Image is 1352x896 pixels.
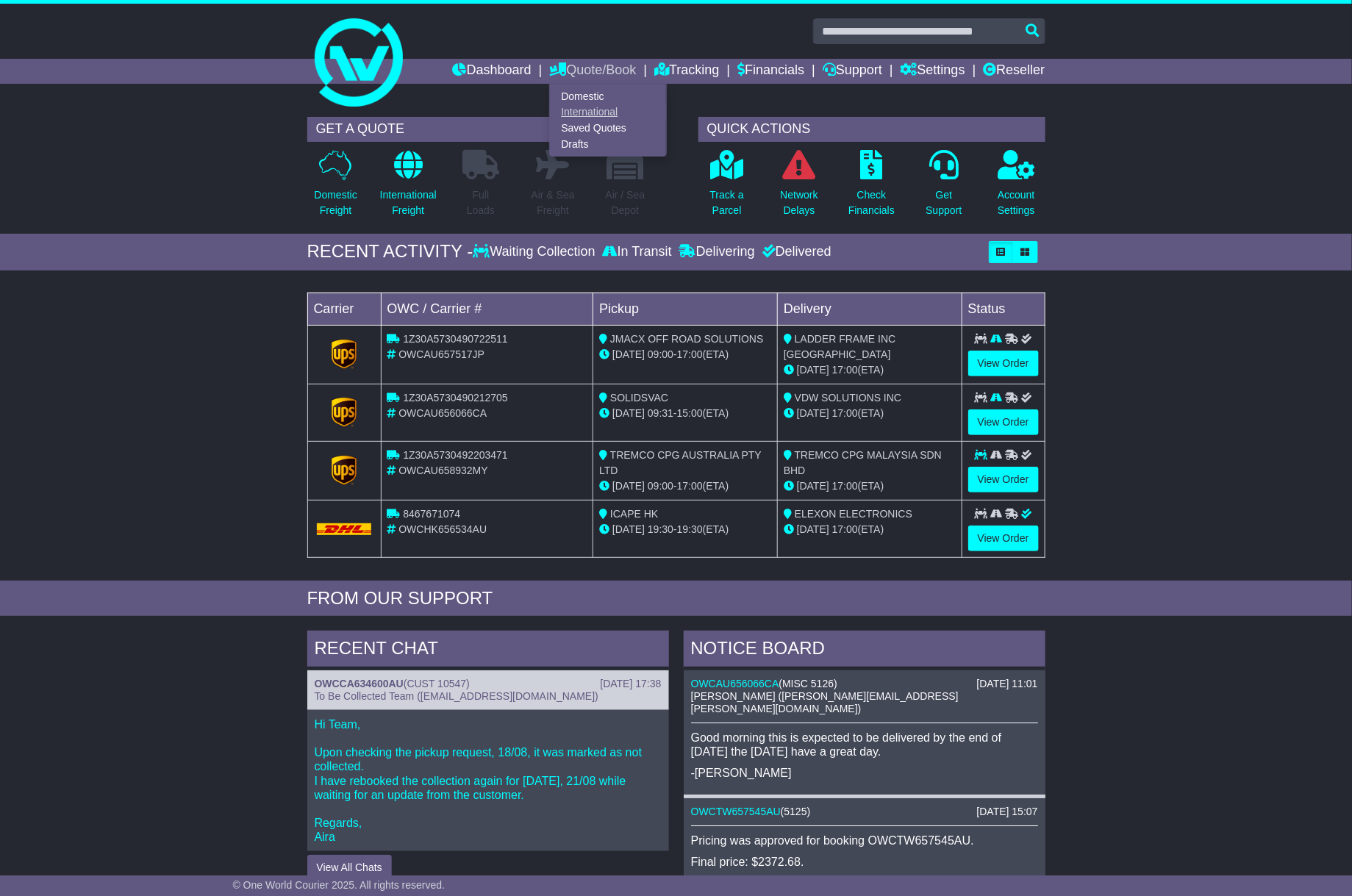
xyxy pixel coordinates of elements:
[797,523,829,535] span: [DATE]
[832,407,858,419] span: 17:00
[784,333,896,360] span: LADDER FRAME INC [GEOGRAPHIC_DATA]
[648,523,673,535] span: 19:30
[691,806,1038,818] div: ( )
[648,348,673,360] span: 09:00
[684,631,1045,670] div: NOTICE BOARD
[676,244,759,260] div: Delivering
[691,731,1038,759] p: Good morning this is expected to be delivered by the end of [DATE] the [DATE] have a great day.
[648,480,673,492] span: 09:00
[848,187,895,218] p: Check Financials
[968,351,1039,376] a: View Order
[307,241,473,262] div: RECENT ACTIVITY -
[398,407,487,419] span: OWCAU656066CA
[795,508,912,520] span: ELEXON ELECTRONICS
[691,766,1038,780] p: -[PERSON_NAME]
[403,449,507,461] span: 1Z30A5730492203471
[691,806,781,817] a: OWCTW657545AU
[926,187,962,218] p: Get Support
[307,631,669,670] div: RECENT CHAT
[976,806,1037,818] div: [DATE] 15:07
[832,523,858,535] span: 17:00
[691,678,1038,690] div: ( )
[612,407,645,419] span: [DATE]
[403,333,507,345] span: 1Z30A5730490722511
[550,88,666,104] a: Domestic
[610,508,658,520] span: ICAPE HK
[599,406,771,421] div: - (ETA)
[654,59,719,84] a: Tracking
[407,678,467,689] span: CUST 10547
[962,293,1045,325] td: Status
[550,104,666,121] a: International
[983,59,1045,84] a: Reseller
[332,340,357,369] img: GetCarrierServiceLogo
[332,456,357,485] img: GetCarrierServiceLogo
[379,149,437,226] a: InternationalFreight
[599,522,771,537] div: - (ETA)
[398,348,484,360] span: OWCAU657517JP
[691,678,779,689] a: OWCAU656066CA
[550,121,666,137] a: Saved Quotes
[737,59,804,84] a: Financials
[612,348,645,360] span: [DATE]
[610,392,668,404] span: SOLIDSVAC
[968,409,1039,435] a: View Order
[307,855,392,881] button: View All Chats
[795,392,901,404] span: VDW SOLUTIONS INC
[307,293,381,325] td: Carrier
[976,678,1037,690] div: [DATE] 11:01
[997,149,1036,226] a: AccountSettings
[998,187,1035,218] p: Account Settings
[797,407,829,419] span: [DATE]
[901,59,965,84] a: Settings
[848,149,895,226] a: CheckFinancials
[381,293,593,325] td: OWC / Carrier #
[549,84,667,157] div: Quote/Book
[317,523,372,535] img: DHL.png
[968,467,1039,492] a: View Order
[532,187,575,218] p: Air & Sea Freight
[691,834,1038,847] p: Pricing was approved for booking OWCTW657545AU.
[677,523,703,535] span: 19:30
[709,149,745,226] a: Track aParcel
[233,879,446,891] span: © One World Courier 2025. All rights reserved.
[599,347,771,362] div: - (ETA)
[784,479,956,494] div: (ETA)
[648,407,673,419] span: 09:31
[599,479,771,494] div: - (ETA)
[610,333,763,345] span: JMACX OFF ROAD SOLUTIONS
[823,59,882,84] a: Support
[403,392,507,404] span: 1Z30A5730490212705
[677,348,703,360] span: 17:00
[549,59,636,84] a: Quote/Book
[968,526,1039,551] a: View Order
[710,187,744,218] p: Track a Parcel
[593,293,778,325] td: Pickup
[398,465,487,476] span: OWCAU658932MY
[784,449,942,476] span: TREMCO CPG MALAYSIA SDN BHD
[403,508,460,520] span: 8467671074
[677,407,703,419] span: 15:00
[313,149,357,226] a: DomesticFreight
[606,187,645,218] p: Air / Sea Depot
[784,406,956,421] div: (ETA)
[600,678,661,690] div: [DATE] 17:38
[925,149,962,226] a: GetSupport
[784,806,806,817] span: 5125
[332,398,357,427] img: GetCarrierServiceLogo
[380,187,437,218] p: International Freight
[797,364,829,376] span: [DATE]
[599,449,762,476] span: TREMCO CPG AUSTRALIA PTY LTD
[462,187,499,218] p: Full Loads
[398,523,487,535] span: OWCHK656534AU
[453,59,532,84] a: Dashboard
[691,855,1038,869] p: Final price: $2372.68.
[315,678,404,689] a: OWCCA634600AU
[784,522,956,537] div: (ETA)
[784,362,956,378] div: (ETA)
[315,678,662,690] div: ( )
[797,480,829,492] span: [DATE]
[691,690,959,714] span: [PERSON_NAME] ([PERSON_NAME][EMAIL_ADDRESS][PERSON_NAME][DOMAIN_NAME])
[832,364,858,376] span: 17:00
[315,690,598,702] span: To Be Collected Team ([EMAIL_ADDRESS][DOMAIN_NAME])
